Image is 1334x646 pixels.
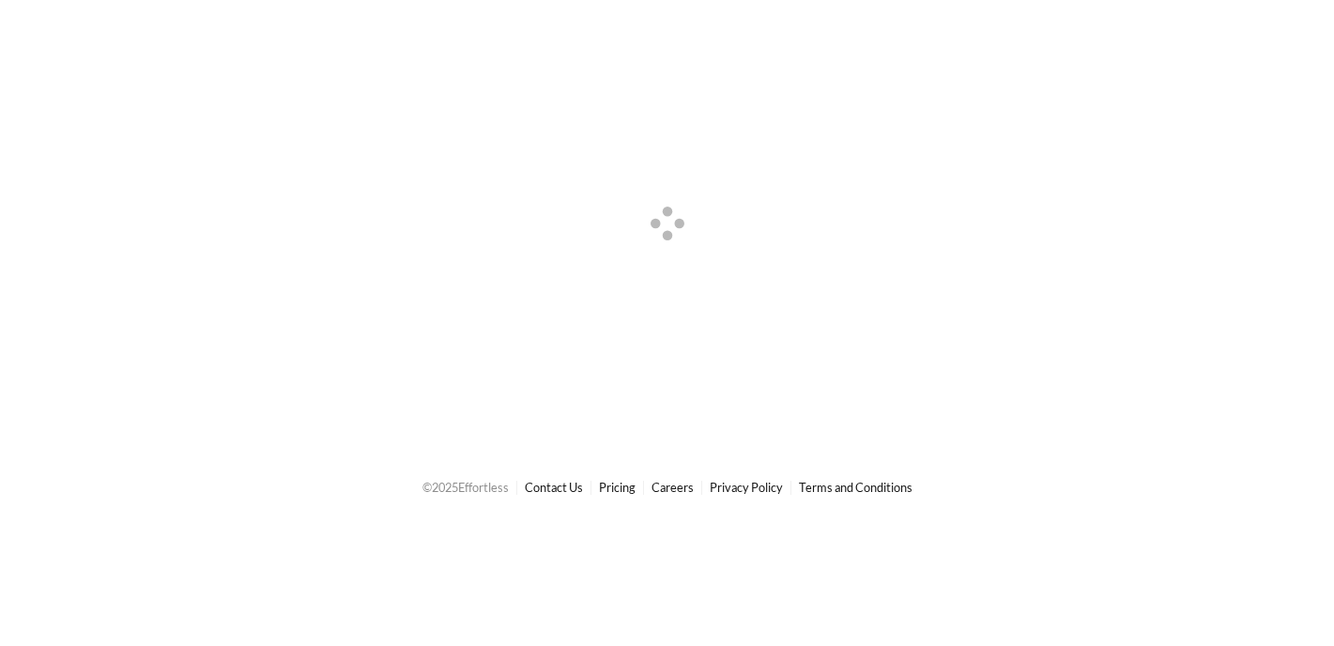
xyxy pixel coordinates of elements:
[525,480,583,495] a: Contact Us
[799,480,912,495] a: Terms and Conditions
[599,480,636,495] a: Pricing
[652,480,694,495] a: Careers
[422,480,509,495] span: © 2025 Effortless
[710,480,783,495] a: Privacy Policy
